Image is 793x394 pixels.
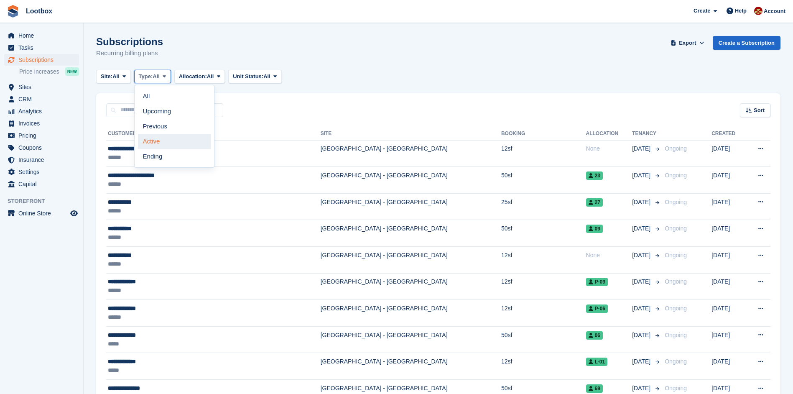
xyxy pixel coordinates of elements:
[65,67,79,76] div: NEW
[711,273,745,300] td: [DATE]
[586,251,632,260] div: None
[586,384,603,393] span: 69
[679,39,696,47] span: Export
[138,89,211,104] a: All
[711,247,745,274] td: [DATE]
[321,167,501,194] td: [GEOGRAPHIC_DATA] - [GEOGRAPHIC_DATA]
[501,220,586,247] td: 50sf
[586,358,608,366] span: L-01
[501,353,586,380] td: 12sf
[18,118,69,129] span: Invoices
[18,30,69,41] span: Home
[501,300,586,327] td: 12sf
[4,130,79,141] a: menu
[321,127,501,141] th: Site
[4,42,79,54] a: menu
[501,193,586,220] td: 25sf
[711,220,745,247] td: [DATE]
[501,167,586,194] td: 50sf
[321,300,501,327] td: [GEOGRAPHIC_DATA] - [GEOGRAPHIC_DATA]
[665,225,687,232] span: Ongoing
[263,72,270,81] span: All
[153,72,160,81] span: All
[321,140,501,167] td: [GEOGRAPHIC_DATA] - [GEOGRAPHIC_DATA]
[586,304,608,313] span: P-06
[4,81,79,93] a: menu
[4,142,79,154] a: menu
[711,326,745,353] td: [DATE]
[665,305,687,312] span: Ongoing
[8,197,83,205] span: Storefront
[764,7,785,15] span: Account
[321,247,501,274] td: [GEOGRAPHIC_DATA] - [GEOGRAPHIC_DATA]
[18,81,69,93] span: Sites
[18,178,69,190] span: Capital
[4,166,79,178] a: menu
[106,127,321,141] th: Customer
[586,144,632,153] div: None
[138,104,211,119] a: Upcoming
[632,304,652,313] span: [DATE]
[134,70,171,84] button: Type: All
[321,220,501,247] td: [GEOGRAPHIC_DATA] - [GEOGRAPHIC_DATA]
[669,36,706,50] button: Export
[665,278,687,285] span: Ongoing
[96,49,163,58] p: Recurring billing plans
[18,130,69,141] span: Pricing
[19,68,59,76] span: Price increases
[4,207,79,219] a: menu
[754,7,762,15] img: Chad Brown
[713,36,780,50] a: Create a Subscription
[321,353,501,380] td: [GEOGRAPHIC_DATA] - [GEOGRAPHIC_DATA]
[18,54,69,66] span: Subscriptions
[501,140,586,167] td: 12sf
[632,127,661,141] th: Tenancy
[18,154,69,166] span: Insurance
[711,140,745,167] td: [DATE]
[665,172,687,179] span: Ongoing
[632,224,652,233] span: [DATE]
[501,247,586,274] td: 12sf
[586,225,603,233] span: 09
[138,134,211,149] a: Active
[501,273,586,300] td: 12sf
[138,119,211,134] a: Previous
[665,199,687,205] span: Ongoing
[96,36,163,47] h1: Subscriptions
[632,251,652,260] span: [DATE]
[4,93,79,105] a: menu
[586,171,603,180] span: 23
[69,208,79,218] a: Preview store
[711,127,745,141] th: Created
[632,171,652,180] span: [DATE]
[4,154,79,166] a: menu
[179,72,207,81] span: Allocation:
[18,105,69,117] span: Analytics
[586,331,603,340] span: 06
[632,198,652,207] span: [DATE]
[228,70,281,84] button: Unit Status: All
[101,72,112,81] span: Site:
[711,167,745,194] td: [DATE]
[138,149,211,164] a: Ending
[4,105,79,117] a: menu
[18,142,69,154] span: Coupons
[665,358,687,365] span: Ongoing
[4,30,79,41] a: menu
[632,277,652,286] span: [DATE]
[754,106,765,115] span: Sort
[501,127,586,141] th: Booking
[586,198,603,207] span: 27
[665,332,687,338] span: Ongoing
[18,93,69,105] span: CRM
[18,166,69,178] span: Settings
[665,145,687,152] span: Ongoing
[735,7,747,15] span: Help
[96,70,131,84] button: Site: All
[7,5,19,18] img: stora-icon-8386f47178a22dfd0bd8f6a31ec36ba5ce8667c1dd55bd0f319d3a0aa187defe.svg
[139,72,153,81] span: Type:
[233,72,263,81] span: Unit Status:
[19,67,79,76] a: Price increases NEW
[321,273,501,300] td: [GEOGRAPHIC_DATA] - [GEOGRAPHIC_DATA]
[18,207,69,219] span: Online Store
